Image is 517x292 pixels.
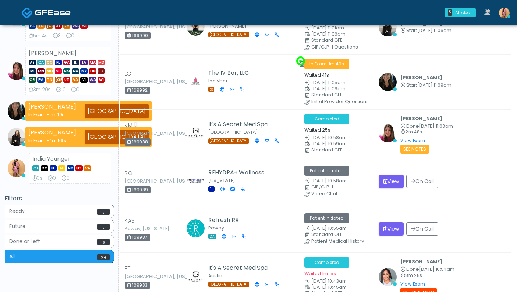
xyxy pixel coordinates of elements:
[49,111,65,118] span: 1m 49s
[187,267,205,285] img: Amanda Creel
[400,20,442,26] b: [PERSON_NAME]
[400,259,442,265] b: [PERSON_NAME]
[406,175,438,188] button: On Call
[379,124,397,142] img: Megan McComy
[5,205,114,265] div: Basic example
[417,27,451,33] span: [DATE] 11:06am
[66,32,74,40] div: Extended Exams
[63,68,70,74] span: NM
[67,165,74,171] span: NY
[32,155,70,163] strong: India Younger
[32,165,39,171] span: CA
[98,68,105,74] span: OK
[208,129,258,135] small: [GEOGRAPHIC_DATA]
[311,141,347,147] span: [DATE] 10:59am
[37,23,45,29] span: TN
[187,72,205,90] img: Amy Stinnett
[125,79,164,84] small: [GEOGRAPHIC_DATA], [US_STATE]
[72,60,79,65] span: IL
[89,60,96,65] span: MA
[400,145,429,154] small: See Notes
[400,28,451,33] small: Started at
[29,23,36,29] span: PA
[379,73,397,91] img: Michelle Picione
[98,60,105,65] span: MD
[311,93,377,97] div: Standard GFE
[72,77,79,83] span: VA
[6,3,27,24] button: Open LiveChat chat widget
[72,68,79,74] span: NV
[417,82,451,88] span: [DATE] 11:09am
[400,267,455,272] small: Completed at
[304,114,349,124] span: Completed
[311,134,347,141] span: [DATE] 10:58am
[125,25,164,29] small: [GEOGRAPHIC_DATA], [US_STATE]
[208,225,224,231] small: Poway
[56,86,66,93] div: Exams Completed
[304,81,371,85] small: Date Created
[63,60,70,65] span: GA
[400,124,453,129] small: Completed at
[55,23,62,29] span: UT
[28,137,76,144] div: In Exam -
[125,87,150,94] div: 169992
[53,32,61,40] div: Exams Completed
[29,60,36,65] span: AZ
[46,68,53,74] span: MO
[97,254,110,260] span: 29
[85,104,149,118] div: [GEOGRAPHIC_DATA]
[311,192,377,196] div: Video Chat
[29,49,76,57] strong: [PERSON_NAME]
[448,9,452,16] div: 0
[187,18,205,36] img: Rubi Ochoa
[311,86,345,92] span: [DATE] 11:09am
[304,32,371,37] small: Scheduled Time
[125,69,131,78] span: LC
[400,130,453,134] small: 2m 48s
[311,284,347,290] span: [DATE] 10:45am
[400,273,455,278] small: 8m 28s
[55,68,62,74] span: NJ
[499,8,510,18] img: India Younger
[37,60,45,65] span: CA
[80,77,88,83] span: VI
[21,7,33,19] img: Docovia
[304,270,336,277] small: Waited 1m 15s
[208,177,235,183] small: [US_STATE]
[311,38,377,42] div: Standard GFE
[208,234,216,239] span: CA
[37,77,45,83] span: PA
[304,257,349,268] span: Completed
[379,18,397,36] img: Sydney Lundberg
[46,77,53,83] span: TN
[441,5,480,20] a: 0 All clear!
[125,216,135,225] span: KAS
[304,142,371,146] small: Scheduled Time
[187,124,205,142] img: Amanda Creel
[406,27,417,33] span: Start
[304,179,371,183] small: Date Created
[311,79,345,86] span: [DATE] 11:05am
[208,273,222,279] small: Austin
[455,9,473,16] div: All clear!
[400,115,442,122] b: [PERSON_NAME]
[55,77,62,83] span: [GEOGRAPHIC_DATA]
[8,102,25,120] img: Michelle Picione
[21,1,71,24] a: Docovia
[48,175,56,182] div: Exams Completed
[304,72,329,78] small: Waited 41s
[125,131,164,136] small: [GEOGRAPHIC_DATA], [US_STATE]
[406,82,417,88] span: Start
[29,68,36,74] span: MI
[28,111,76,118] div: In Exam -
[63,23,70,29] span: VA
[58,165,65,171] span: IA
[311,232,377,237] div: Standard GFE
[98,77,105,83] span: WI
[304,127,330,133] small: Waited 25s
[85,130,149,144] div: [GEOGRAPHIC_DATA]
[89,68,96,74] span: OH
[304,166,349,176] span: Patient Initiated
[208,217,252,223] h5: Refresh RX
[71,86,79,93] div: Extended Exams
